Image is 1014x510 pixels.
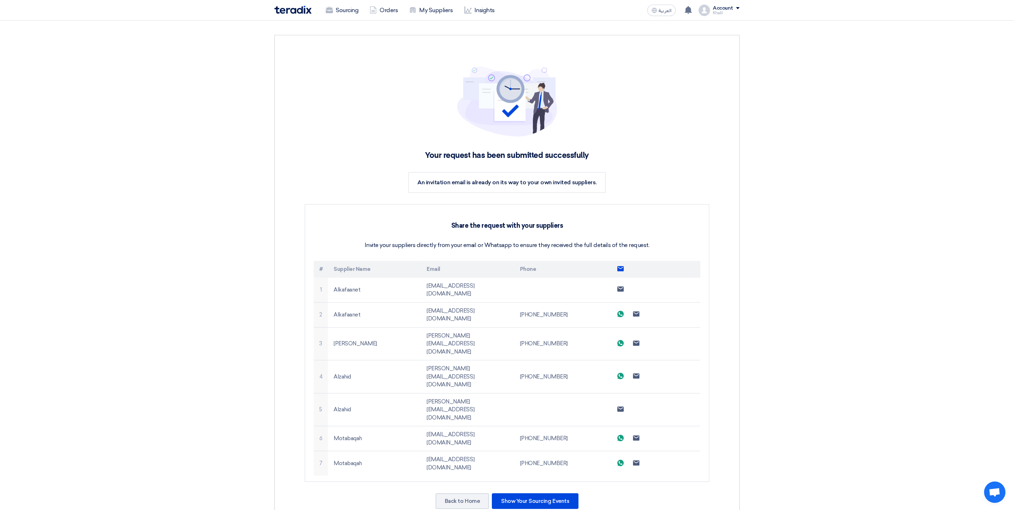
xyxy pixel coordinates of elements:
div: Account [713,5,733,11]
td: Alzahid [328,393,421,426]
td: [EMAIL_ADDRESS][DOMAIN_NAME] [421,451,514,476]
td: [PHONE_NUMBER] [514,451,607,476]
th: # [314,261,328,278]
td: 4 [314,360,328,393]
a: Insights [459,2,500,18]
h2: Your request has been submitted successfully [305,151,709,161]
td: [PHONE_NUMBER] [514,360,607,393]
td: 6 [314,426,328,451]
td: [PERSON_NAME][EMAIL_ADDRESS][DOMAIN_NAME] [421,327,514,360]
a: Open chat [984,481,1005,503]
th: Phone [514,261,607,278]
h3: Share the request with your suppliers [314,222,700,230]
div: Show Your Sourcing Events [492,493,578,509]
td: [PHONE_NUMBER] [514,327,607,360]
td: [PHONE_NUMBER] [514,302,607,327]
td: [EMAIL_ADDRESS][DOMAIN_NAME] [421,426,514,451]
td: Alzahid [328,360,421,393]
div: Khalil [713,11,740,15]
td: [PERSON_NAME][EMAIL_ADDRESS][DOMAIN_NAME] [421,360,514,393]
td: 1 [314,278,328,303]
p: Invite your suppliers directly from your email or Whatsapp to ensure they received the full detai... [314,241,700,249]
span: العربية [659,8,671,13]
td: [PERSON_NAME] [328,327,421,360]
td: Alkafaanet [328,278,421,303]
a: Sourcing [320,2,364,18]
td: 3 [314,327,328,360]
div: Back to Home [436,493,489,509]
td: [PERSON_NAME][EMAIL_ADDRESS][DOMAIN_NAME] [421,393,514,426]
td: [EMAIL_ADDRESS][DOMAIN_NAME] [421,302,514,327]
td: 2 [314,302,328,327]
td: Motabaqah [328,451,421,476]
th: Supplier Name [328,261,421,278]
span: An invitation email is already on its way to your own invited suppliers. [417,179,596,186]
img: Teradix logo [274,6,312,14]
button: العربية [647,5,676,16]
td: 5 [314,393,328,426]
td: [PHONE_NUMBER] [514,426,607,451]
img: profile_test.png [699,5,710,16]
th: Email [421,261,514,278]
td: 7 [314,451,328,476]
td: Motabaqah [328,426,421,451]
img: project-submitted.svg [457,67,557,136]
a: Orders [364,2,403,18]
td: Alkafaanet [328,302,421,327]
a: My Suppliers [403,2,458,18]
td: [EMAIL_ADDRESS][DOMAIN_NAME] [421,278,514,303]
